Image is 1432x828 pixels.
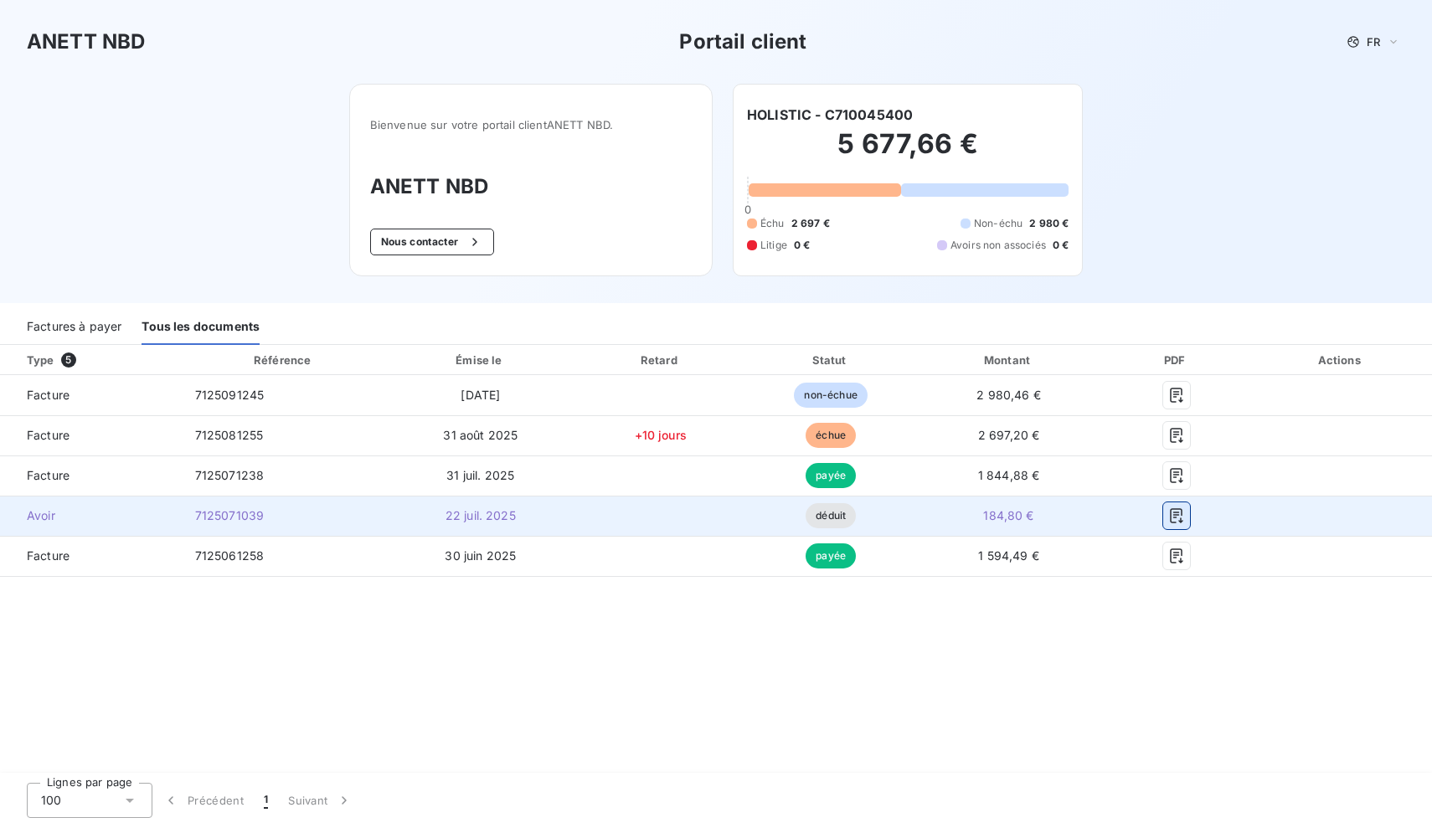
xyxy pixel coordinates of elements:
span: +10 jours [635,428,687,442]
span: 1 844,88 € [978,468,1040,482]
button: Suivant [278,783,363,818]
span: 7125061258 [195,548,265,563]
span: 2 697 € [791,216,830,231]
div: Type [17,352,178,368]
div: Tous les documents [142,310,260,345]
span: FR [1367,35,1380,49]
span: 0 € [1053,238,1069,253]
span: 1 594,49 € [978,548,1039,563]
span: 2 980,46 € [976,388,1041,402]
div: Montant [919,352,1100,368]
div: Actions [1254,352,1429,368]
span: non-échue [794,383,867,408]
button: Nous contacter [370,229,494,255]
span: 7125071238 [195,468,265,482]
span: Échu [760,216,785,231]
div: Statut [750,352,912,368]
span: 1 [264,792,268,809]
div: Référence [254,353,311,367]
span: Facture [13,387,168,404]
span: 31 août 2025 [443,428,518,442]
span: 0 € [794,238,810,253]
span: 7125071039 [195,508,265,522]
span: 7125091245 [195,388,265,402]
span: payée [806,463,856,488]
span: déduit [806,503,856,528]
h2: 5 677,66 € [747,127,1069,177]
span: Facture [13,548,168,564]
span: 22 juil. 2025 [446,508,516,522]
span: Facture [13,427,168,444]
span: 100 [41,792,61,809]
span: Avoir [13,507,168,524]
span: échue [806,423,856,448]
span: Facture [13,467,168,484]
span: Bienvenue sur votre portail client ANETT NBD . [370,118,692,131]
span: 30 juin 2025 [445,548,516,563]
button: 1 [254,783,278,818]
span: Litige [760,238,787,253]
span: 31 juil. 2025 [446,468,514,482]
span: [DATE] [461,388,500,402]
span: 2 697,20 € [978,428,1040,442]
span: Non-échu [974,216,1022,231]
span: Avoirs non associés [950,238,1046,253]
h3: ANETT NBD [370,172,692,202]
span: 2 980 € [1029,216,1069,231]
span: 7125081255 [195,428,264,442]
h3: Portail client [679,27,806,57]
div: Factures à payer [27,310,121,345]
div: Émise le [390,352,571,368]
h6: HOLISTIC - C710045400 [747,105,913,125]
span: 184,80 € [983,508,1033,522]
button: Précédent [152,783,254,818]
h3: ANETT NBD [27,27,145,57]
div: PDF [1105,352,1246,368]
span: 5 [61,352,76,368]
div: Retard [578,352,744,368]
span: 0 [744,203,751,216]
span: payée [806,543,856,568]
